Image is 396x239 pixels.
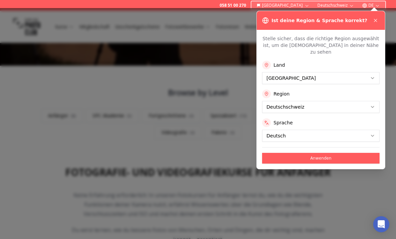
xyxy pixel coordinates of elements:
button: [GEOGRAPHIC_DATA] [254,1,312,9]
button: Deutschschweiz [315,1,357,9]
label: Sprache [274,119,293,126]
button: Anwenden [262,153,380,164]
div: Open Intercom Messenger [373,216,389,232]
label: Land [274,62,285,68]
label: Region [274,91,290,97]
h3: Ist deine Region & Sprache korrekt? [271,17,367,24]
button: DE [359,1,383,9]
a: 058 51 00 270 [219,3,246,8]
p: Stelle sicher, dass die richtige Region ausgewählt ist, um die [DEMOGRAPHIC_DATA] in deiner Nähe ... [262,35,380,55]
